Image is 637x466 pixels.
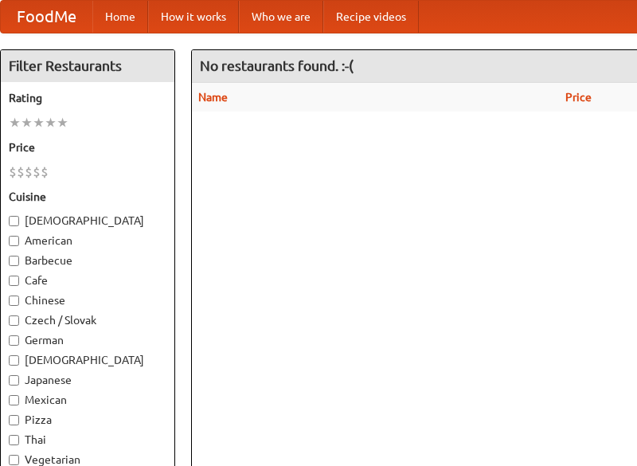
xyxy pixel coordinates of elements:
label: American [9,233,166,249]
input: Barbecue [9,256,19,266]
label: [DEMOGRAPHIC_DATA] [9,352,166,368]
li: $ [9,163,17,181]
input: German [9,335,19,346]
h5: Price [9,139,166,155]
li: ★ [57,114,68,131]
label: Mexican [9,392,166,408]
input: [DEMOGRAPHIC_DATA] [9,355,19,366]
a: How it works [148,1,239,33]
li: ★ [45,114,57,131]
input: Chinese [9,296,19,306]
h4: Filter Restaurants [1,50,174,82]
input: Mexican [9,395,19,405]
li: $ [17,163,25,181]
input: Thai [9,435,19,445]
input: Cafe [9,276,19,286]
input: [DEMOGRAPHIC_DATA] [9,216,19,226]
input: American [9,236,19,246]
input: Japanese [9,375,19,386]
input: Vegetarian [9,455,19,465]
li: ★ [21,114,33,131]
a: Price [565,91,592,104]
label: Thai [9,432,166,448]
label: German [9,332,166,348]
a: Home [92,1,148,33]
label: Czech / Slovak [9,312,166,328]
li: ★ [33,114,45,131]
label: Pizza [9,412,166,428]
li: $ [41,163,49,181]
label: Chinese [9,292,166,308]
li: $ [25,163,33,181]
input: Czech / Slovak [9,315,19,326]
h5: Rating [9,90,166,106]
a: Recipe videos [323,1,419,33]
label: [DEMOGRAPHIC_DATA] [9,213,166,229]
label: Cafe [9,272,166,288]
a: Name [198,91,228,104]
li: $ [33,163,41,181]
label: Barbecue [9,253,166,268]
a: Who we are [239,1,323,33]
ng-pluralize: No restaurants found. :-( [200,58,354,73]
label: Japanese [9,372,166,388]
a: FoodMe [1,1,92,33]
h5: Cuisine [9,189,166,205]
li: ★ [9,114,21,131]
input: Pizza [9,415,19,425]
